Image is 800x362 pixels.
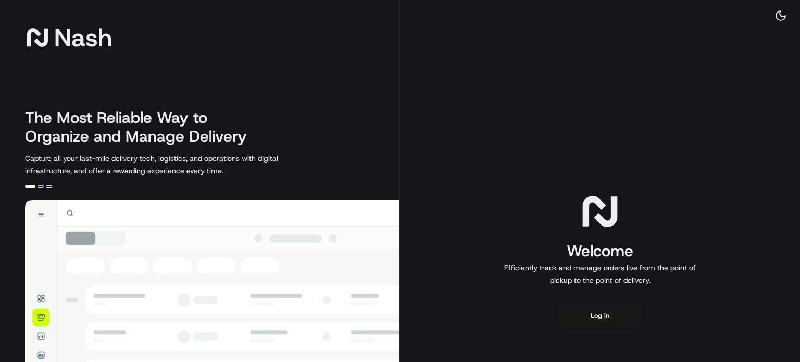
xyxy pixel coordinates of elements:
[25,152,325,177] p: Capture all your last-mile delivery tech, logistics, and operations with digital infrastructure, ...
[54,27,112,48] span: Nash
[25,108,258,146] h2: The Most Reliable Way to Organize and Manage Delivery
[500,261,700,286] p: Efficiently track and manage orders live from the point of pickup to the point of delivery.
[500,241,700,261] h1: Welcome
[558,303,642,328] button: Log in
